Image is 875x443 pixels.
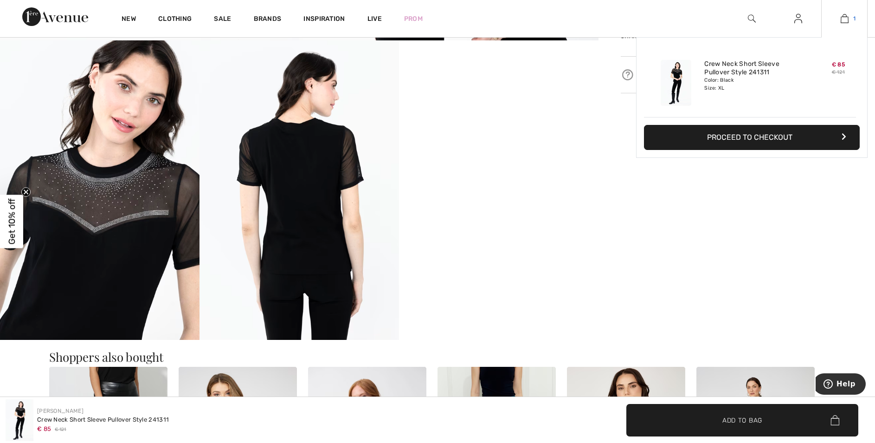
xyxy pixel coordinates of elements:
[6,199,17,245] span: Get 10% off
[830,415,839,425] img: Bag.svg
[199,40,399,340] img: Crew Neck Short Sleeve Pullover Style 241311. 4
[832,61,845,68] span: € 85
[21,188,31,197] button: Close teaser
[704,77,796,91] div: Color: Black Size: XL
[822,13,867,24] a: 1
[122,15,136,25] a: New
[794,13,802,24] img: My Info
[853,14,856,23] span: 1
[661,60,691,106] img: Crew Neck Short Sleeve Pullover Style 241311
[37,415,169,424] div: Crew Neck Short Sleeve Pullover Style 241311
[214,15,231,25] a: Sale
[787,13,810,25] a: Sign In
[404,14,423,24] a: Prom
[158,15,192,25] a: Clothing
[22,7,88,26] img: 1ère Avenue
[6,399,33,441] img: Crew Neck Short Sleeve Pullover Style 241311
[704,60,796,77] a: Crew Neck Short Sleeve Pullover Style 241311
[37,408,84,414] a: [PERSON_NAME]
[722,415,762,425] span: Add to Bag
[621,68,853,82] div: Need help? We're here for you!
[626,404,858,436] button: Add to Bag
[748,13,756,24] img: search the website
[399,40,598,140] video: Your browser does not support the video tag.
[55,426,66,433] span: € 121
[303,15,345,25] span: Inspiration
[832,69,845,75] s: € 121
[644,125,860,150] button: Proceed to Checkout
[37,425,51,432] span: € 85
[367,14,382,24] a: Live
[49,351,825,363] h3: Shoppers also bought
[841,13,849,24] img: My Bag
[816,373,866,397] iframe: Opens a widget where you can find more information
[254,15,282,25] a: Brands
